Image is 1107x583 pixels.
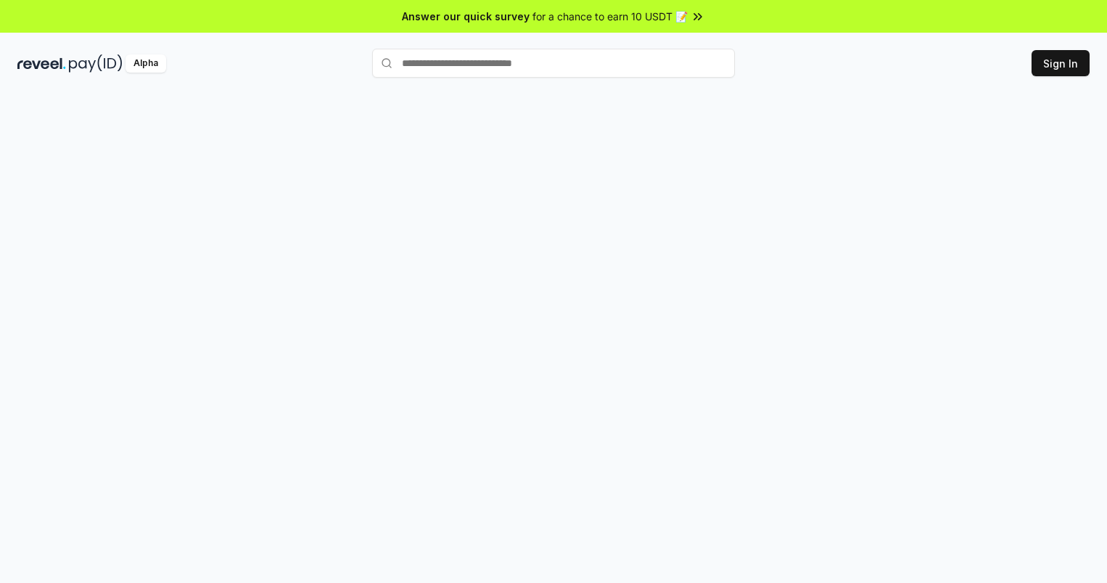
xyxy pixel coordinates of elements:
button: Sign In [1032,50,1090,76]
span: for a chance to earn 10 USDT 📝 [532,9,688,24]
img: reveel_dark [17,54,66,73]
img: pay_id [69,54,123,73]
div: Alpha [125,54,166,73]
span: Answer our quick survey [402,9,530,24]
